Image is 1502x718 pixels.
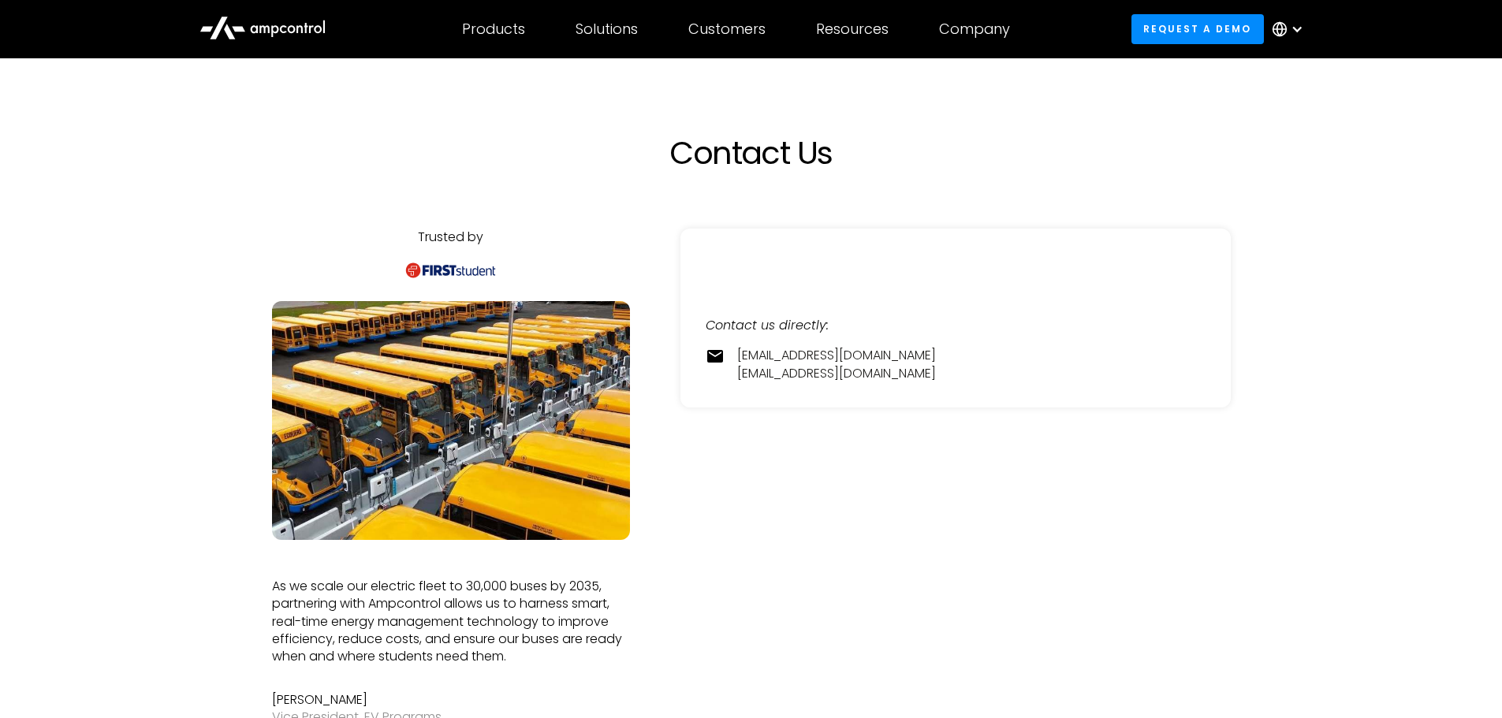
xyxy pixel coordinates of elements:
[462,20,525,38] div: Products
[939,20,1010,38] div: Company
[816,20,889,38] div: Resources
[688,20,766,38] div: Customers
[737,347,936,364] a: [EMAIL_ADDRESS][DOMAIN_NAME]
[576,20,638,38] div: Solutions
[1131,14,1264,43] a: Request a demo
[737,365,936,382] a: [EMAIL_ADDRESS][DOMAIN_NAME]
[404,134,1098,172] h1: Contact Us
[706,317,1206,334] div: Contact us directly:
